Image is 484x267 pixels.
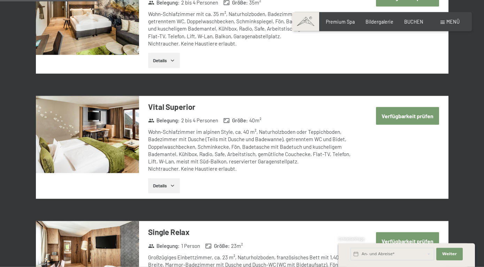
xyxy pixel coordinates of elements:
span: Weiter [442,251,457,257]
span: Schnellanfrage [338,236,364,241]
button: Verfügbarkeit prüfen [376,232,439,250]
div: Wohn-Schlafzimmer im alpinen Style, ca. 40 m², Naturholzboden oder Teppichboden, Badezimmer mit D... [148,128,355,173]
h3: Vital Superior [148,102,355,112]
button: Details [148,178,180,194]
span: 2 bis 4 Personen [181,117,218,124]
a: Premium Spa [326,19,355,25]
img: mss_renderimg.php [36,96,139,173]
button: Weiter [436,248,463,260]
span: 1 Person [181,242,200,250]
a: BUCHEN [404,19,423,25]
strong: Größe : [223,117,248,124]
button: Details [148,53,180,68]
div: Wohn-Schlafzimmer mit ca. 35 m², Naturholzboden, Badezimmer mit Dusche, Bidet, getrenntem WC, Dop... [148,10,355,47]
strong: Belegung : [148,117,180,124]
button: Verfügbarkeit prüfen [376,107,439,125]
strong: Belegung : [148,242,180,250]
span: 40 m² [249,117,261,124]
span: 23 m² [231,242,243,250]
h3: Single Relax [148,227,355,237]
strong: Größe : [205,242,230,250]
a: Bildergalerie [366,19,393,25]
span: Menü [446,19,460,25]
